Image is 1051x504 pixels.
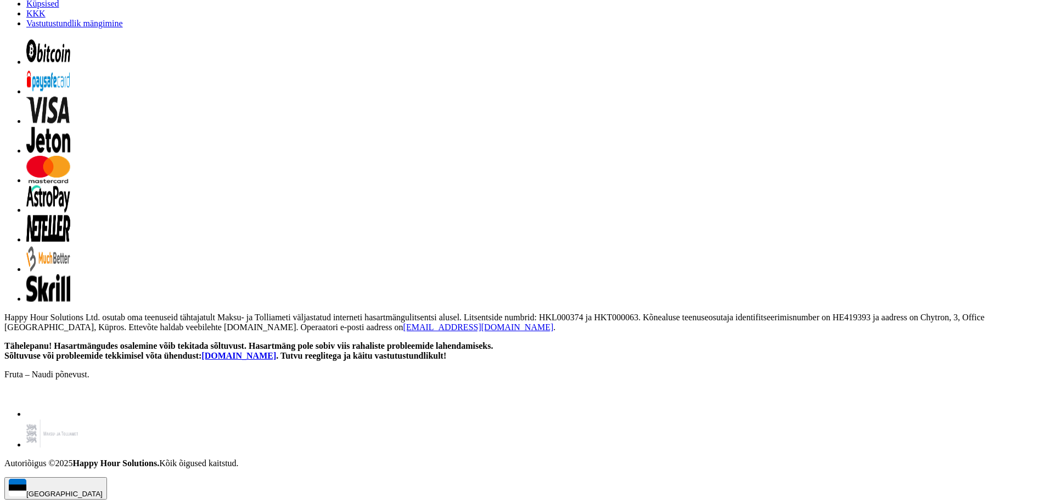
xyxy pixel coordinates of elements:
img: Skrill [26,274,70,302]
img: VISA [26,97,70,124]
img: MasterCard [26,156,70,183]
a: KKK [26,9,46,18]
p: Autoriõigus ©2025 Kõik õigused kaitstud. [4,458,1047,468]
img: Jeton [26,126,70,154]
p: Happy Hour Solutions Ltd. osutab oma teenuseid tähtajatult Maksu- ja Tolliameti väljastatud inter... [4,313,1047,332]
a: Vastutustundlik mängimine [26,19,123,28]
img: AstroPay [26,185,70,213]
img: MuchBetter [26,245,70,272]
img: maksu-ja-tolliamet [26,419,78,448]
p: Fruta – Naudi põnevust. [4,370,1047,380]
img: Neteller [26,215,70,242]
img: PaysafeCard [26,67,70,94]
a: maksu-ja-tolliamet [26,440,78,449]
strong: Happy Hour Solutions. [73,458,160,468]
button: [GEOGRAPHIC_DATA]chevron-down icon [4,477,107,500]
a: [EMAIL_ADDRESS][DOMAIN_NAME] [403,322,554,332]
span: [GEOGRAPHIC_DATA] [26,490,103,498]
img: Bitcoin [26,37,70,65]
strong: Tähelepanu! Hasartmängudes osalemine võib tekitada sõltuvust. Hasartmäng pole sobiv viis rahalist... [4,341,493,360]
img: Estonia flag [9,479,26,496]
a: [DOMAIN_NAME] [201,351,276,360]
